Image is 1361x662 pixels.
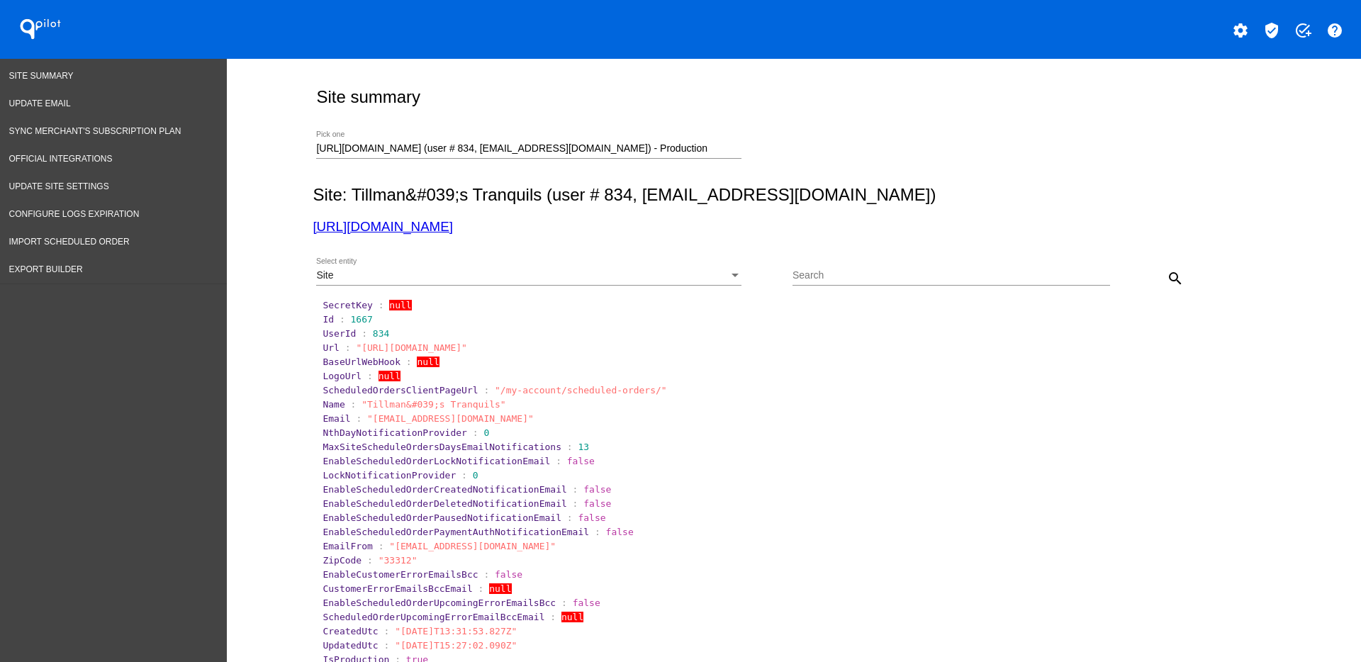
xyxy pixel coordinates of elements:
[461,470,467,481] span: :
[389,541,556,551] span: "[EMAIL_ADDRESS][DOMAIN_NAME]"
[323,626,378,636] span: CreatedUtc
[323,583,472,594] span: CustomerErrorEmailsBccEmail
[323,541,372,551] span: EmailFrom
[323,328,356,339] span: UserId
[323,399,345,410] span: Name
[567,512,573,523] span: :
[578,512,605,523] span: false
[495,569,522,580] span: false
[9,209,140,219] span: Configure logs expiration
[1326,22,1343,39] mat-icon: help
[323,442,561,452] span: MaxSiteScheduleOrdersDaysEmailNotifications
[1232,22,1249,39] mat-icon: settings
[313,185,1269,205] h2: Site: Tillman&#039;s Tranquils (user # 834, [EMAIL_ADDRESS][DOMAIN_NAME])
[323,612,544,622] span: ScheduledOrderUpcomingErrorEmailBccEmail
[323,640,378,651] span: UpdatedUtc
[12,15,69,43] h1: QPilot
[351,314,373,325] span: 1667
[323,470,456,481] span: LockNotificationProvider
[395,640,517,651] span: "[DATE]T15:27:02.090Z"
[351,399,357,410] span: :
[583,484,611,495] span: false
[316,87,420,107] h2: Site summary
[356,342,467,353] span: "[URL][DOMAIN_NAME]"
[550,612,556,622] span: :
[483,385,489,395] span: :
[323,427,467,438] span: NthDayNotificationProvider
[323,569,478,580] span: EnableCustomerErrorEmailsBcc
[373,328,389,339] span: 834
[583,498,611,509] span: false
[379,300,384,310] span: :
[340,314,345,325] span: :
[9,237,130,247] span: Import Scheduled Order
[473,427,478,438] span: :
[483,569,489,580] span: :
[1263,22,1280,39] mat-icon: verified_user
[367,413,534,424] span: "[EMAIL_ADDRESS][DOMAIN_NAME]"
[323,342,339,353] span: Url
[1167,270,1184,287] mat-icon: search
[345,342,351,353] span: :
[573,498,578,509] span: :
[417,357,439,367] span: null
[573,484,578,495] span: :
[323,512,561,523] span: EnableScheduledOrderPausedNotificationEmail
[313,219,452,234] a: [URL][DOMAIN_NAME]
[561,598,567,608] span: :
[323,413,350,424] span: Email
[9,264,83,274] span: Export Builder
[356,413,362,424] span: :
[323,555,362,566] span: ZipCode
[395,626,517,636] span: "[DATE]T13:31:53.827Z"
[323,357,401,367] span: BaseUrlWebHook
[389,300,411,310] span: null
[316,270,741,281] mat-select: Select entity
[316,143,741,155] input: Number
[606,527,634,537] span: false
[9,71,74,81] span: Site Summary
[561,612,583,622] span: null
[379,555,418,566] span: "33312"
[489,583,511,594] span: null
[316,269,333,281] span: Site
[323,456,550,466] span: EnableScheduledOrderLockNotificationEmail
[323,371,362,381] span: LogoUrl
[556,456,561,466] span: :
[495,385,667,395] span: "/my-account/scheduled-orders/"
[578,442,589,452] span: 13
[9,154,113,164] span: Official Integrations
[406,357,412,367] span: :
[573,598,600,608] span: false
[478,583,484,594] span: :
[323,314,334,325] span: Id
[379,541,384,551] span: :
[362,399,506,410] span: "Tillman&#039;s Tranquils"
[367,371,373,381] span: :
[9,99,71,108] span: Update Email
[792,270,1110,281] input: Search
[323,598,556,608] span: EnableScheduledOrderUpcomingErrorEmailsBcc
[323,498,566,509] span: EnableScheduledOrderDeletedNotificationEmail
[473,470,478,481] span: 0
[362,328,367,339] span: :
[323,300,372,310] span: SecretKey
[384,626,390,636] span: :
[1294,22,1311,39] mat-icon: add_task
[323,484,566,495] span: EnableScheduledOrderCreatedNotificationEmail
[384,640,390,651] span: :
[9,181,109,191] span: Update Site Settings
[567,442,573,452] span: :
[323,527,589,537] span: EnableScheduledOrderPaymentAuthNotificationEmail
[367,555,373,566] span: :
[9,126,181,136] span: Sync Merchant's Subscription Plan
[567,456,595,466] span: false
[379,371,401,381] span: null
[483,427,489,438] span: 0
[323,385,478,395] span: ScheduledOrdersClientPageUrl
[595,527,600,537] span: :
